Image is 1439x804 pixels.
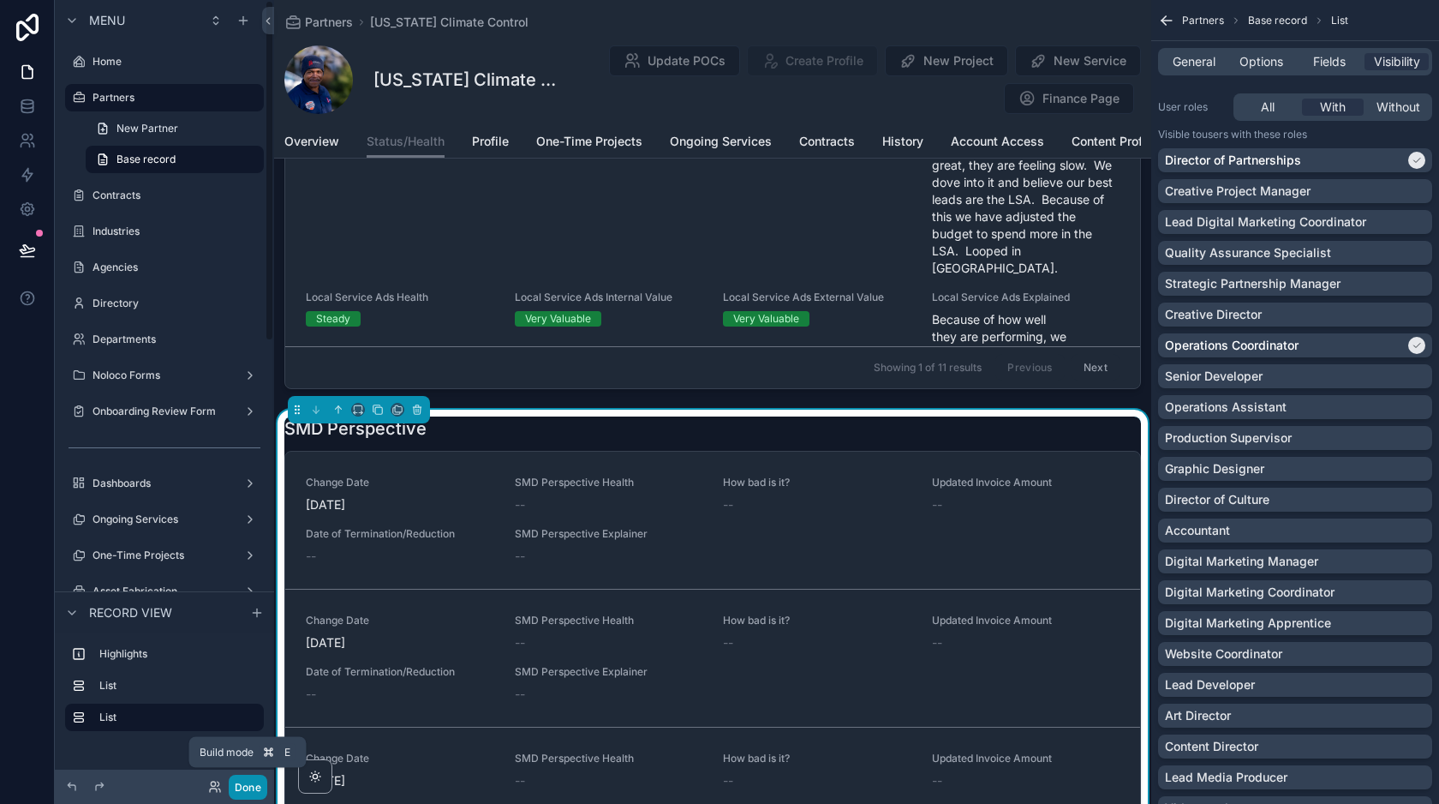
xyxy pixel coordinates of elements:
a: Agencies [65,254,264,281]
button: Next [1072,355,1120,381]
a: Industries [65,218,264,245]
h1: [US_STATE] Climate Control [373,68,564,92]
a: Content Profile [1072,126,1156,160]
a: Noloco Forms [65,362,264,389]
label: Ongoing Services [93,513,236,526]
span: [DATE] [306,634,494,651]
span: Change Date [306,614,494,627]
span: Updated Invoice Amount [932,476,1120,489]
label: Partners [93,91,254,105]
span: SMD Perspective Explainer [515,665,703,679]
a: Base record [86,146,264,173]
a: Ongoing Services [670,126,772,160]
p: Digital Marketing Coordinator [1165,584,1335,601]
span: Options [1239,53,1283,70]
span: -- [723,496,733,513]
a: Home [65,48,264,75]
span: Partners [305,14,353,31]
span: How bad is it? [723,752,911,765]
a: Dashboards [65,470,264,497]
span: Updated Invoice Amount [932,752,1120,765]
span: -- [932,496,942,513]
a: Ongoing Services [65,506,264,533]
p: Accountant [1165,522,1230,539]
span: Without [1376,99,1420,116]
span: -- [306,548,316,565]
a: [US_STATE] Climate Control [370,14,528,31]
label: User roles [1158,100,1227,114]
span: Fields [1313,53,1346,70]
label: Industries [93,225,260,238]
p: Operations Assistant [1165,399,1287,416]
p: Senior Developer [1165,368,1263,385]
a: Departments [65,326,264,353]
label: List [99,679,257,693]
span: Showing 1 of 11 results [874,361,982,375]
p: Graphic Designer [1165,460,1264,477]
span: New Partner [116,122,178,135]
label: Highlights [99,647,257,661]
span: -- [932,634,942,651]
a: One-Time Projects [536,126,642,160]
span: General [1173,53,1215,70]
span: How bad is it? [723,476,911,489]
p: Director of Culture [1165,491,1269,508]
span: Overview [284,133,339,150]
a: Onboarding Review Form [65,398,264,425]
span: -- [515,686,525,703]
span: -- [515,548,525,565]
a: Contracts [799,126,855,160]
span: -- [515,496,525,513]
span: Ongoing Services [670,133,772,150]
a: One-Time Projects [65,542,264,569]
span: Change Date [306,476,494,489]
a: Contracts [65,182,264,209]
span: History [882,133,923,150]
span: SMD Perspective Health [515,752,703,765]
span: [DATE] [306,772,494,789]
span: SMD Perspective Health [515,476,703,489]
span: Change Date [306,752,494,765]
p: Director of Partnerships [1165,152,1301,169]
span: -- [723,634,733,651]
a: Account Access [951,126,1044,160]
span: Partners [1182,14,1224,27]
a: History [882,126,923,160]
span: List [1331,14,1348,27]
span: -- [515,634,525,651]
label: Directory [93,297,260,310]
span: Profile [472,133,509,150]
p: Production Supervisor [1165,429,1292,447]
p: Lead Digital Marketing Coordinator [1165,213,1366,231]
a: Asset Fabrication [65,578,264,605]
p: Strategic Partnership Manager [1165,275,1340,292]
p: Visible to [1158,128,1432,141]
a: Partners [65,84,264,111]
a: Status/Health [367,126,445,159]
p: Operations Coordinator [1165,337,1299,354]
span: With [1320,99,1346,116]
span: [DATE] [306,496,494,513]
label: Onboarding Review Form [93,405,236,418]
label: Contracts [93,189,260,202]
label: Noloco Forms [93,369,236,382]
a: Overview [284,126,339,160]
label: List [99,711,250,724]
h1: SMD Perspective [284,417,427,441]
p: Creative Project Manager [1165,183,1311,200]
label: Home [93,55,260,69]
span: SMD Perspective Explainer [515,527,703,541]
p: Website Coordinator [1165,645,1282,663]
span: All [1261,99,1275,116]
div: scrollable content [55,633,274,748]
span: Visibility [1374,53,1420,70]
p: Content Director [1165,738,1258,755]
label: Asset Fabrication [93,585,236,598]
span: Build mode [200,746,254,759]
span: One-Time Projects [536,133,642,150]
span: Account Access [951,133,1044,150]
a: New Partner [86,115,264,142]
a: Directory [65,290,264,317]
span: -- [932,772,942,789]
